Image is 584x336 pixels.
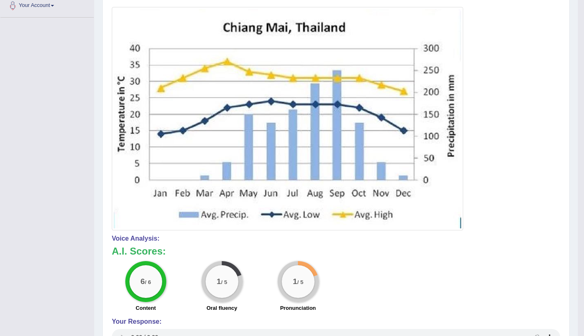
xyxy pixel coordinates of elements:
big: 1 [217,277,221,286]
small: / 5 [221,279,227,285]
b: A.I. Scores: [112,246,166,257]
small: / 5 [297,279,303,285]
label: Content [136,304,156,312]
big: 6 [140,277,145,286]
label: Oral fluency [206,304,237,312]
big: 1 [293,277,297,286]
small: / 6 [145,279,151,285]
h4: Voice Analysis: [112,235,560,242]
label: Pronunciation [280,304,316,312]
h4: Your Response: [112,318,560,325]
